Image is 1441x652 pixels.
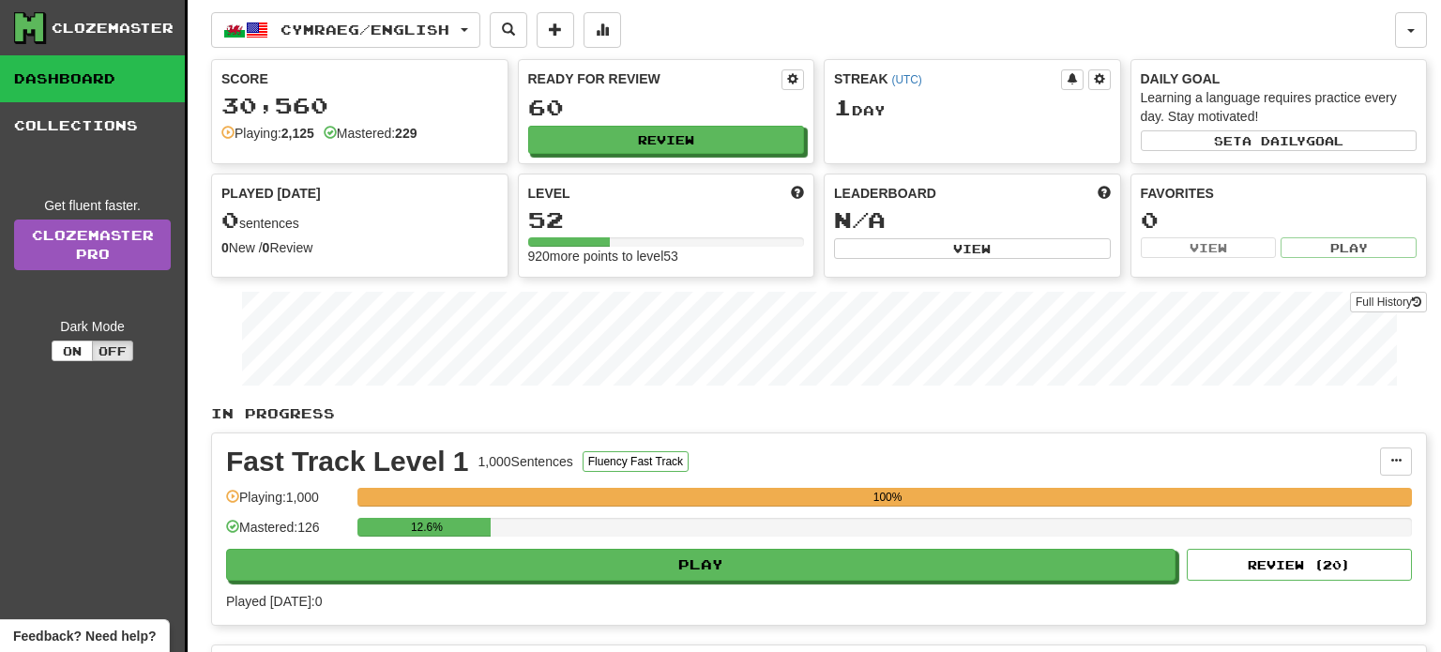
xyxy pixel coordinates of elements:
[211,404,1427,423] p: In Progress
[834,206,886,233] span: N/A
[791,184,804,203] span: Score more points to level up
[528,184,570,203] span: Level
[221,124,314,143] div: Playing:
[363,518,490,537] div: 12.6%
[478,452,573,471] div: 1,000 Sentences
[395,126,417,141] strong: 229
[584,12,621,48] button: More stats
[221,184,321,203] span: Played [DATE]
[528,126,805,154] button: Review
[834,238,1111,259] button: View
[834,94,852,120] span: 1
[1187,549,1412,581] button: Review (20)
[1141,69,1418,88] div: Daily Goal
[490,12,527,48] button: Search sentences
[528,96,805,119] div: 60
[281,22,449,38] span: Cymraeg / English
[226,447,469,476] div: Fast Track Level 1
[363,488,1412,507] div: 100%
[14,317,171,336] div: Dark Mode
[52,19,174,38] div: Clozemaster
[834,96,1111,120] div: Day
[226,549,1176,581] button: Play
[1350,292,1427,312] button: Full History
[528,247,805,265] div: 920 more points to level 53
[1281,237,1417,258] button: Play
[52,341,93,361] button: On
[834,69,1061,88] div: Streak
[324,124,417,143] div: Mastered:
[583,451,689,472] button: Fluency Fast Track
[211,12,480,48] button: Cymraeg/English
[221,208,498,233] div: sentences
[891,73,921,86] a: (UTC)
[1141,208,1418,232] div: 0
[226,518,348,549] div: Mastered: 126
[221,238,498,257] div: New / Review
[528,69,782,88] div: Ready for Review
[1141,130,1418,151] button: Seta dailygoal
[221,69,498,88] div: Score
[221,206,239,233] span: 0
[537,12,574,48] button: Add sentence to collection
[1141,237,1277,258] button: View
[221,240,229,255] strong: 0
[14,220,171,270] a: ClozemasterPro
[1141,184,1418,203] div: Favorites
[528,208,805,232] div: 52
[1141,88,1418,126] div: Learning a language requires practice every day. Stay motivated!
[1098,184,1111,203] span: This week in points, UTC
[226,594,322,609] span: Played [DATE]: 0
[221,94,498,117] div: 30,560
[263,240,270,255] strong: 0
[281,126,314,141] strong: 2,125
[13,627,156,645] span: Open feedback widget
[834,184,936,203] span: Leaderboard
[1242,134,1306,147] span: a daily
[14,196,171,215] div: Get fluent faster.
[92,341,133,361] button: Off
[226,488,348,519] div: Playing: 1,000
